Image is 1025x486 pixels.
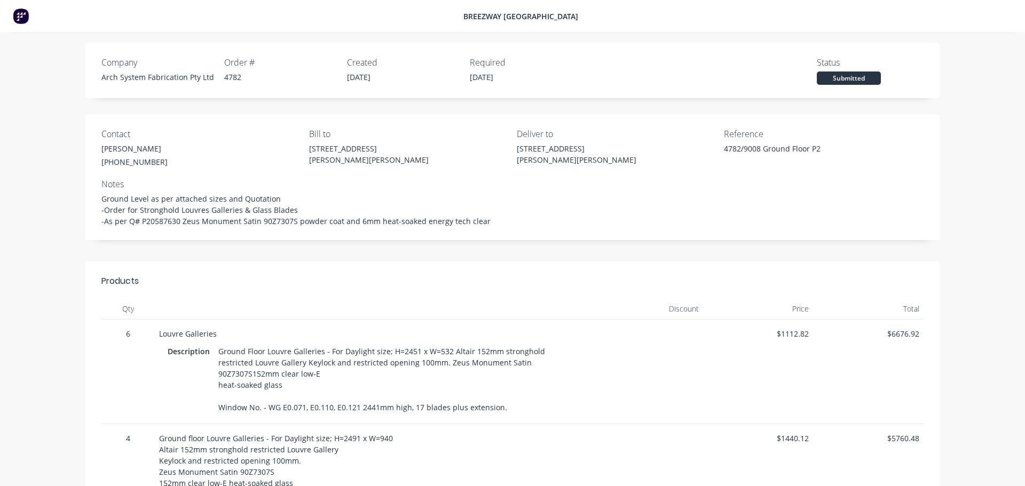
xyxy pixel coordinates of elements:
[224,56,347,69] div: Order #
[101,156,224,168] div: [PHONE_NUMBER]
[101,56,224,69] div: Company
[224,71,347,83] div: 4782
[101,298,155,320] div: Qty
[101,178,924,190] div: Notes
[101,143,224,154] div: [PERSON_NAME]
[159,328,588,339] div: Louvre Galleries
[309,128,432,140] div: Bill to
[707,433,809,444] div: $ 1440.12
[470,71,593,83] div: [DATE]
[13,8,29,24] img: Factory
[101,71,224,83] div: Arch System Fabrication Pty Ltd
[817,433,919,444] div: $ 5760.48
[347,71,470,83] div: [DATE]
[813,298,924,320] div: Total
[517,143,640,165] div: [STREET_ADDRESS][PERSON_NAME][PERSON_NAME]
[309,143,432,165] div: [STREET_ADDRESS][PERSON_NAME][PERSON_NAME]
[463,11,578,22] div: Breezway [GEOGRAPHIC_DATA]
[101,193,924,227] div: Ground Level as per attached sizes and Quotation -Order for Stronghold Louvres Galleries & Glass ...
[707,328,809,339] div: $ 1112.82
[724,143,847,154] div: 4782/9008 Ground Floor P2
[817,71,881,85] div: Submitted
[168,344,218,415] div: Description
[724,128,847,140] div: Reference
[470,56,593,69] div: Required
[593,298,703,320] div: Discount
[817,56,940,69] div: Status
[517,128,640,140] div: Deliver to
[817,328,919,339] div: $ 6676.92
[347,56,470,69] div: Created
[101,128,224,140] div: Contact
[703,298,814,320] div: Price
[101,275,924,298] div: Products
[101,320,155,424] div: 6
[218,344,580,415] div: Ground Floor Louvre Galleries - For Daylight size; H=2451 x W=532 Altair 152mm stronghold restric...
